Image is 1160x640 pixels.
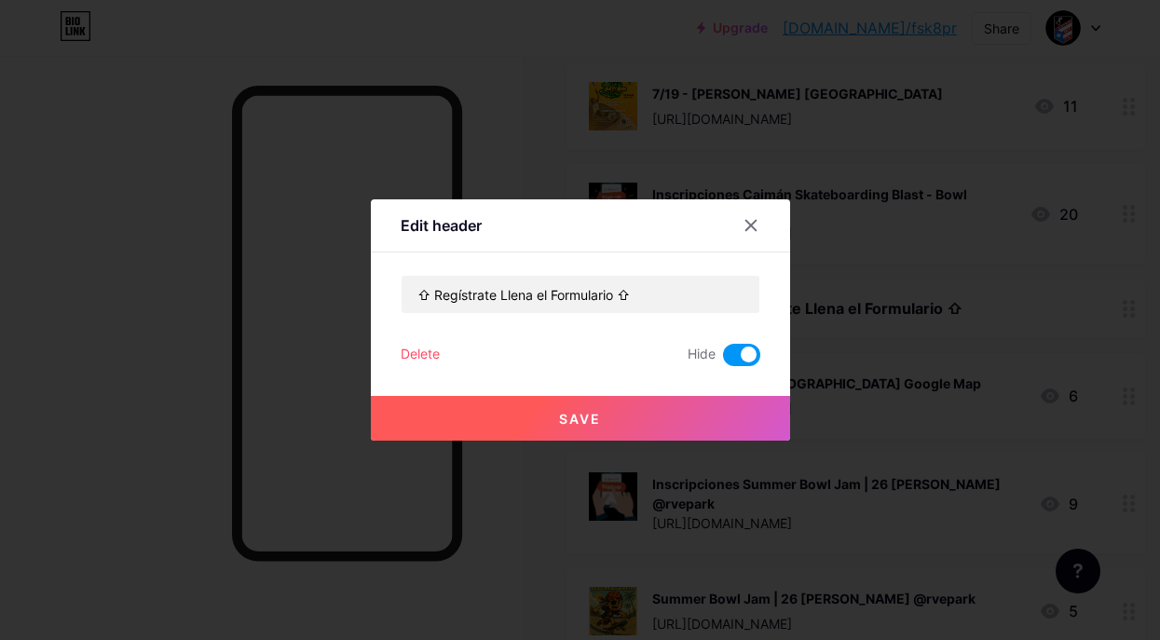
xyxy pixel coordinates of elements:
[401,214,482,237] div: Edit header
[371,396,790,441] button: Save
[688,344,716,366] span: Hide
[401,344,440,366] div: Delete
[402,276,759,313] input: Title
[559,411,601,427] span: Save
